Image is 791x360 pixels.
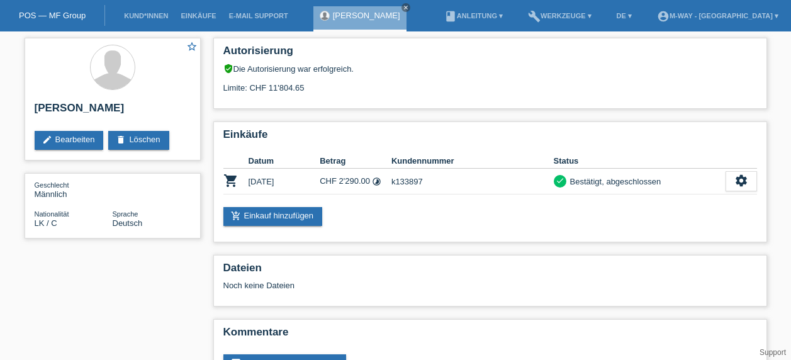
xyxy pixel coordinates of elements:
[403,4,409,11] i: close
[113,218,143,228] span: Deutsch
[372,177,381,186] i: 12 Raten
[554,154,726,169] th: Status
[223,262,757,281] h2: Dateien
[391,154,554,169] th: Kundennummer
[223,326,757,345] h2: Kommentare
[35,210,69,218] span: Nationalität
[42,135,52,145] i: edit
[223,207,323,226] a: add_shopping_cartEinkauf hinzufügen
[391,169,554,194] td: k133897
[760,348,786,357] a: Support
[734,174,748,188] i: settings
[223,281,608,290] div: Noch keine Dateien
[320,169,391,194] td: CHF 2'290.00
[35,102,191,121] h2: [PERSON_NAME]
[186,41,198,54] a: star_border
[113,210,138,218] span: Sprache
[223,173,238,188] i: POSP00010257
[223,12,295,20] a: E-Mail Support
[35,181,69,189] span: Geschlecht
[223,64,233,74] i: verified_user
[231,211,241,221] i: add_shopping_cart
[223,128,757,147] h2: Einkäufe
[174,12,222,20] a: Einkäufe
[249,154,320,169] th: Datum
[118,12,174,20] a: Kund*innen
[35,131,104,150] a: editBearbeiten
[401,3,410,12] a: close
[438,12,509,20] a: bookAnleitung ▾
[186,41,198,52] i: star_border
[223,74,757,93] div: Limite: CHF 11'804.65
[528,10,541,23] i: build
[35,180,113,199] div: Männlich
[116,135,126,145] i: delete
[657,10,670,23] i: account_circle
[249,169,320,194] td: [DATE]
[19,11,86,20] a: POS — MF Group
[610,12,638,20] a: DE ▾
[223,64,757,74] div: Die Autorisierung war erfolgreich.
[566,175,661,188] div: Bestätigt, abgeschlossen
[223,45,757,64] h2: Autorisierung
[651,12,785,20] a: account_circlem-way - [GEOGRAPHIC_DATA] ▾
[333,11,400,20] a: [PERSON_NAME]
[35,218,57,228] span: Sri Lanka / C / 11.11.1990
[444,10,457,23] i: book
[320,154,391,169] th: Betrag
[556,176,564,185] i: check
[108,131,169,150] a: deleteLöschen
[522,12,598,20] a: buildWerkzeuge ▾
